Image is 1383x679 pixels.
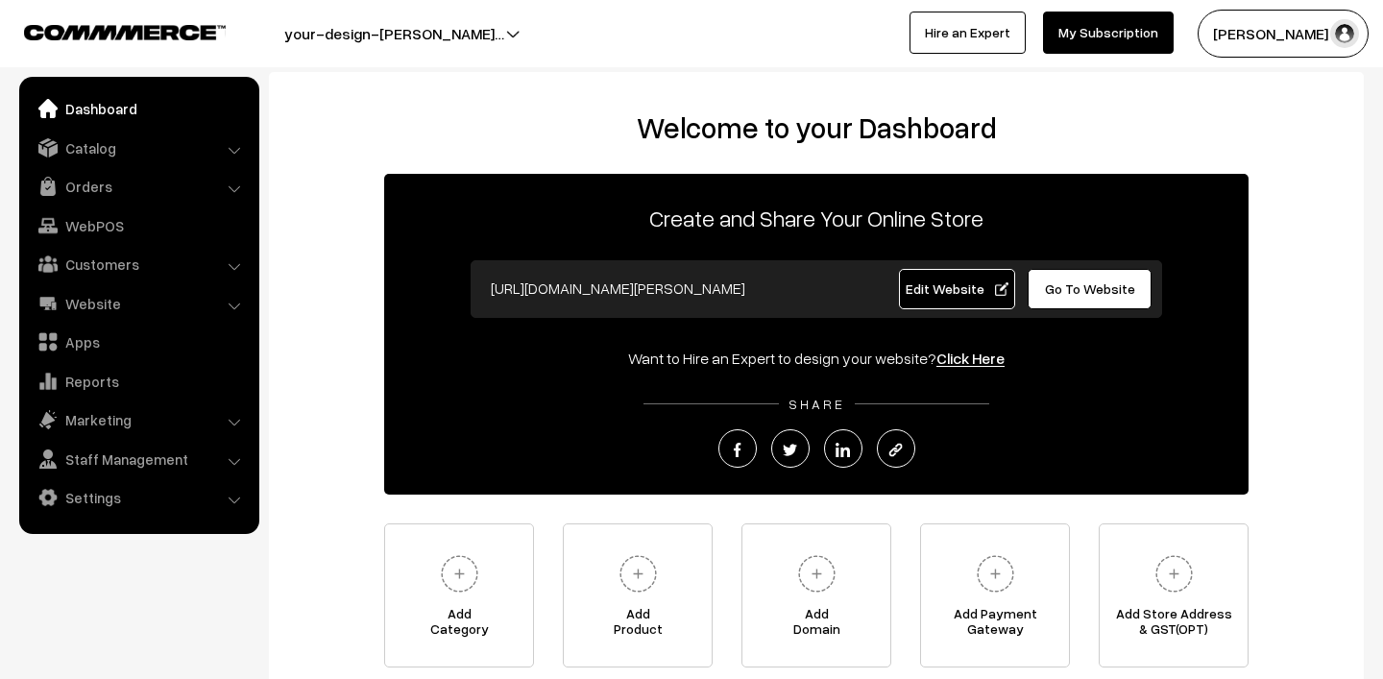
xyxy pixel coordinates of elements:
[920,523,1070,667] a: Add PaymentGateway
[433,547,486,600] img: plus.svg
[24,325,253,359] a: Apps
[385,606,533,644] span: Add Category
[563,523,713,667] a: AddProduct
[899,269,1016,309] a: Edit Website
[24,169,253,204] a: Orders
[1043,12,1174,54] a: My Subscription
[24,25,226,39] img: COMMMERCE
[384,201,1249,235] p: Create and Share Your Online Store
[921,606,1069,644] span: Add Payment Gateway
[1099,523,1249,667] a: Add Store Address& GST(OPT)
[24,364,253,399] a: Reports
[779,396,855,412] span: SHARE
[969,547,1022,600] img: plus.svg
[384,523,534,667] a: AddCategory
[612,547,665,600] img: plus.svg
[910,12,1026,54] a: Hire an Expert
[1198,10,1369,58] button: [PERSON_NAME] N.P
[217,10,571,58] button: your-design-[PERSON_NAME]…
[790,547,843,600] img: plus.svg
[24,91,253,126] a: Dashboard
[742,606,890,644] span: Add Domain
[24,19,192,42] a: COMMMERCE
[1330,19,1359,48] img: user
[24,442,253,476] a: Staff Management
[1100,606,1248,644] span: Add Store Address & GST(OPT)
[741,523,891,667] a: AddDomain
[564,606,712,644] span: Add Product
[24,208,253,243] a: WebPOS
[288,110,1345,145] h2: Welcome to your Dashboard
[24,131,253,165] a: Catalog
[24,247,253,281] a: Customers
[1028,269,1152,309] a: Go To Website
[24,402,253,437] a: Marketing
[1148,547,1201,600] img: plus.svg
[24,286,253,321] a: Website
[906,280,1008,297] span: Edit Website
[1045,280,1135,297] span: Go To Website
[24,480,253,515] a: Settings
[384,347,1249,370] div: Want to Hire an Expert to design your website?
[936,349,1005,368] a: Click Here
